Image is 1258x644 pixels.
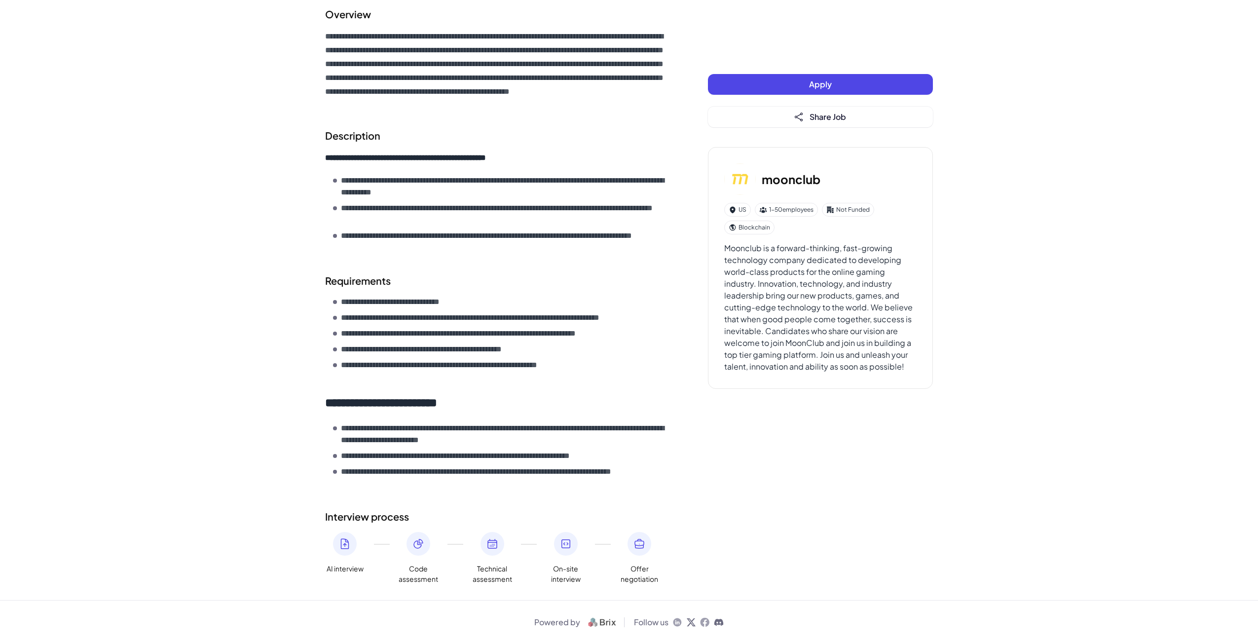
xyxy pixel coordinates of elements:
[708,74,933,95] button: Apply
[724,163,756,195] img: mo
[473,564,512,584] span: Technical assessment
[708,107,933,127] button: Share Job
[325,128,668,143] h2: Description
[755,203,818,217] div: 1-50 employees
[584,616,620,628] img: logo
[546,564,586,584] span: On-site interview
[620,564,659,584] span: Offer negotiation
[399,564,438,584] span: Code assessment
[809,79,832,89] span: Apply
[634,616,668,628] span: Follow us
[325,273,668,288] h2: Requirements
[534,616,580,628] span: Powered by
[822,203,874,217] div: Not Funded
[762,170,820,188] h3: moonclub
[724,203,751,217] div: US
[724,221,775,234] div: Blockchain
[327,564,364,574] span: AI interview
[810,112,846,122] span: Share Job
[325,509,668,524] h2: Interview process
[724,242,917,373] div: Moonclub is a forward-thinking, fast-growing technology company dedicated to developing world-cla...
[325,7,668,22] h2: Overview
